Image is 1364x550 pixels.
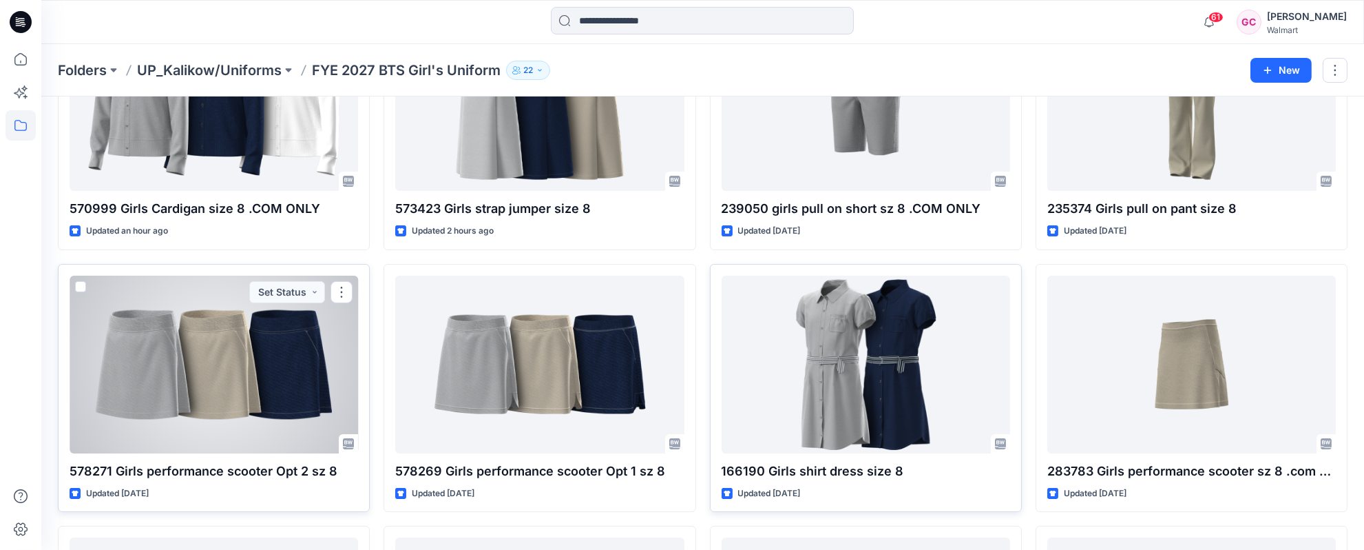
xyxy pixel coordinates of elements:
[1047,276,1336,454] a: 283783 Girls performance scooter sz 8 .com only
[395,199,684,218] p: 573423 Girls strap jumper size 8
[395,13,684,191] a: 573423 Girls strap jumper size 8
[395,462,684,481] p: 578269 Girls performance scooter Opt 1 sz 8
[523,63,533,78] p: 22
[1047,462,1336,481] p: 283783 Girls performance scooter sz 8 .com only
[722,199,1010,218] p: 239050 girls pull on short sz 8 .COM ONLY
[738,224,801,238] p: Updated [DATE]
[86,224,168,238] p: Updated an hour ago
[70,462,358,481] p: 578271 Girls performance scooter Opt 2 sz 8
[70,13,358,191] a: 570999 Girls Cardigan size 8 .COM ONLY
[70,276,358,454] a: 578271 Girls performance scooter Opt 2 sz 8
[86,487,149,501] p: Updated [DATE]
[395,276,684,454] a: 578269 Girls performance scooter Opt 1 sz 8
[137,61,282,80] a: UP_Kalikow/Uniforms
[312,61,501,80] p: FYE 2027 BTS Girl's Uniform
[722,462,1010,481] p: 166190 Girls shirt dress size 8
[70,199,358,218] p: 570999 Girls Cardigan size 8 .COM ONLY
[1064,487,1126,501] p: Updated [DATE]
[58,61,107,80] a: Folders
[722,276,1010,454] a: 166190 Girls shirt dress size 8
[738,487,801,501] p: Updated [DATE]
[412,487,474,501] p: Updated [DATE]
[1064,224,1126,238] p: Updated [DATE]
[506,61,550,80] button: 22
[1208,12,1224,23] span: 61
[1237,10,1261,34] div: GC
[1250,58,1312,83] button: New
[1047,13,1336,191] a: 235374 Girls pull on pant size 8
[1267,8,1347,25] div: [PERSON_NAME]
[412,224,494,238] p: Updated 2 hours ago
[722,13,1010,191] a: 239050 girls pull on short sz 8 .COM ONLY
[1047,199,1336,218] p: 235374 Girls pull on pant size 8
[1267,25,1347,35] div: Walmart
